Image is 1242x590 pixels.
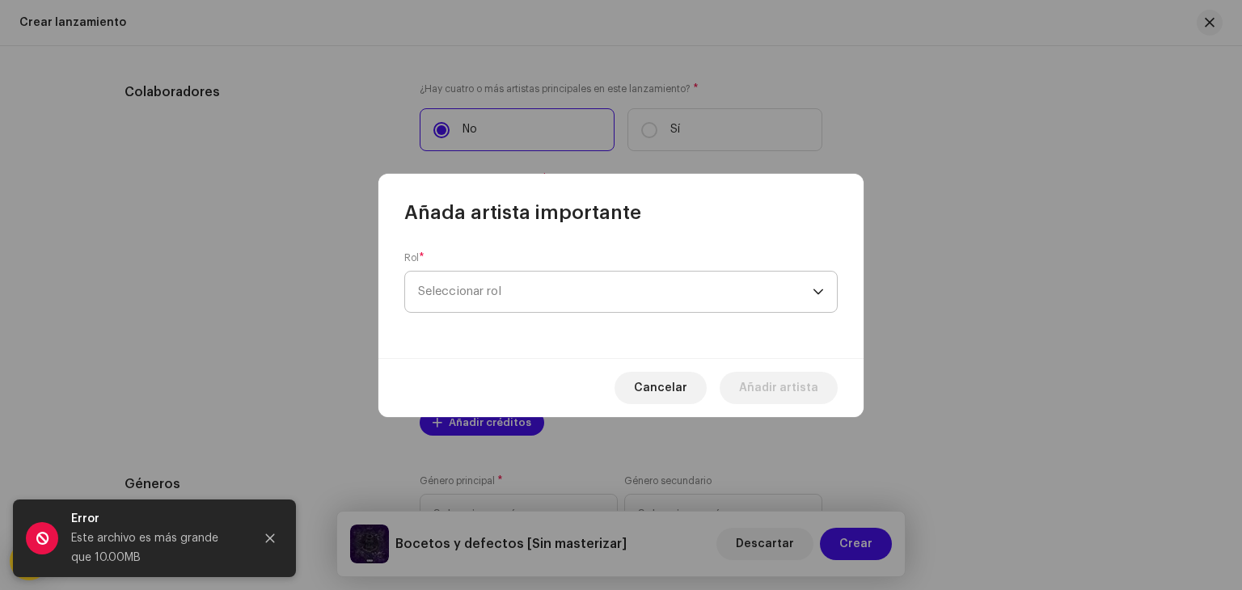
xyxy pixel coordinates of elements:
[71,509,241,529] div: Error
[10,542,49,580] div: Open Intercom Messenger
[404,251,425,264] label: Rol
[813,272,824,312] div: dropdown trigger
[634,372,687,404] span: Cancelar
[615,372,707,404] button: Cancelar
[739,372,818,404] span: Añadir artista
[418,272,813,312] span: Seleccionar rol
[720,372,838,404] button: Añadir artista
[71,529,241,567] div: Este archivo es más grande que 10.00MB
[254,522,286,554] button: Close
[404,200,641,225] span: Añada artista importante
